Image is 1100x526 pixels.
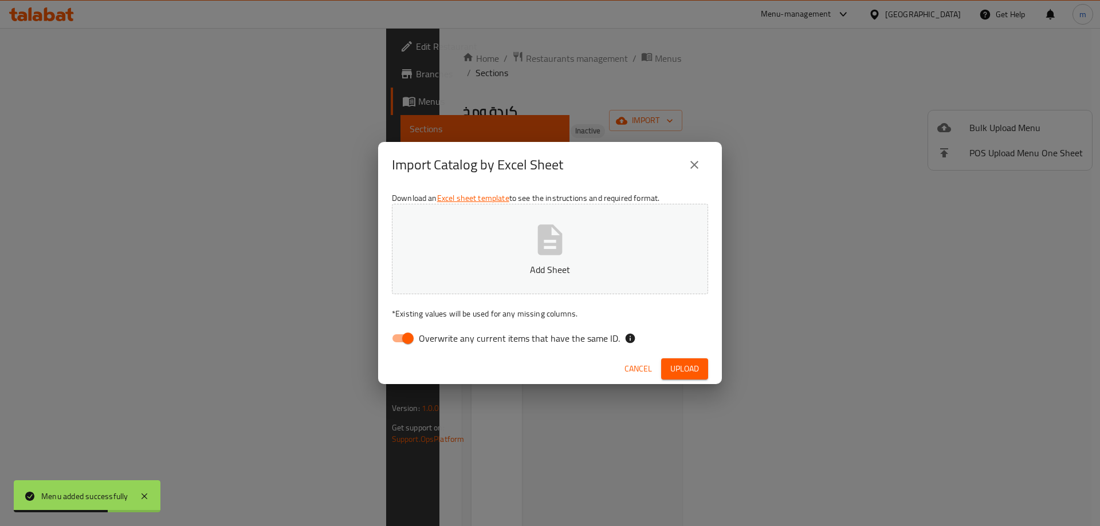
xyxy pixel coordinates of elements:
p: Existing values will be used for any missing columns. [392,308,708,319]
a: Excel sheet template [437,191,509,205]
button: Add Sheet [392,204,708,294]
h2: Import Catalog by Excel Sheet [392,156,563,174]
p: Add Sheet [410,263,690,276]
button: Upload [661,358,708,379]
span: Overwrite any current items that have the same ID. [419,331,620,345]
div: Menu added successfully [41,490,128,503]
span: Upload [670,362,699,376]
div: Download an to see the instructions and required format. [378,188,722,354]
button: close [681,151,708,179]
svg: If the overwrite option isn't selected, then the items that match an existing ID will be ignored ... [624,333,636,344]
span: Cancel [624,362,652,376]
button: Cancel [620,358,657,379]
